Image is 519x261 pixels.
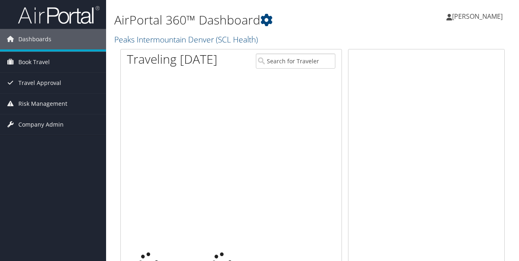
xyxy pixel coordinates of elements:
[452,12,503,21] span: [PERSON_NAME]
[127,51,217,68] h1: Traveling [DATE]
[18,29,51,49] span: Dashboards
[114,11,379,29] h1: AirPortal 360™ Dashboard
[114,34,260,45] a: Peaks Intermountain Denver (SCL Health)
[18,52,50,72] span: Book Travel
[18,94,67,114] span: Risk Management
[18,5,100,25] img: airportal-logo.png
[256,54,336,69] input: Search for Traveler
[18,73,61,93] span: Travel Approval
[446,4,511,29] a: [PERSON_NAME]
[18,114,64,135] span: Company Admin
